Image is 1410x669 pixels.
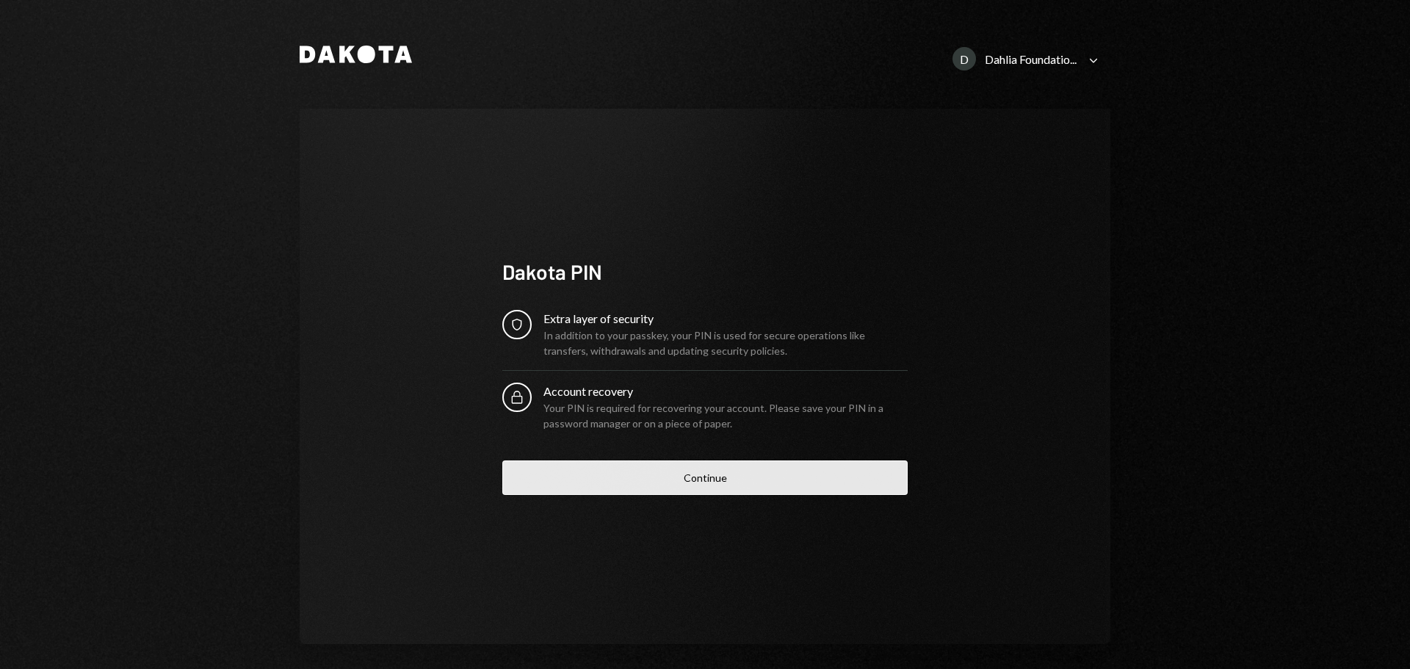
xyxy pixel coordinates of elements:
div: Your PIN is required for recovering your account. Please save your PIN in a password manager or o... [543,400,908,431]
div: Account recovery [543,383,908,400]
div: D [952,47,976,70]
div: In addition to your passkey, your PIN is used for secure operations like transfers, withdrawals a... [543,328,908,358]
div: Extra layer of security [543,310,908,328]
div: Dahlia Foundatio... [985,52,1077,66]
button: Continue [502,460,908,495]
div: Dakota PIN [502,258,908,286]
